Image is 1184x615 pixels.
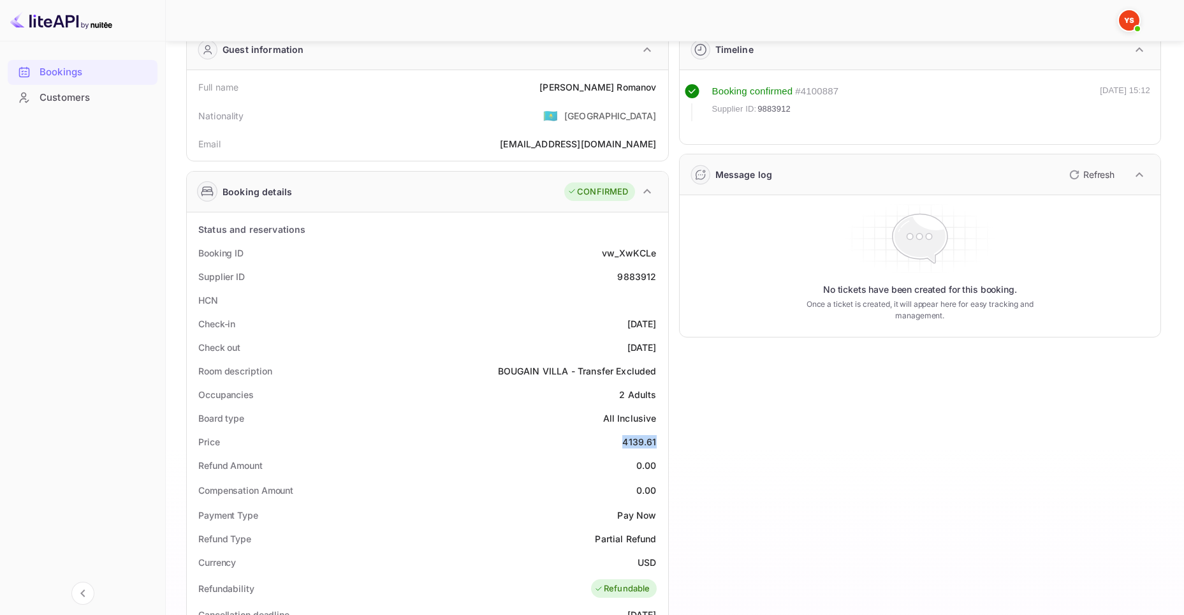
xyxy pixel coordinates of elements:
button: Refresh [1062,165,1120,185]
div: [DATE] [627,341,657,354]
div: Nationality [198,109,244,122]
div: CONFIRMED [567,186,628,198]
div: Customers [40,91,151,105]
div: Booking ID [198,246,244,260]
div: All Inclusive [603,411,657,425]
div: 4139.61 [622,435,656,448]
div: Occupancies [198,388,254,401]
div: Email [198,137,221,151]
div: Supplier ID [198,270,245,283]
div: BOUGAIN VILLA - Transfer Excluded [498,364,657,378]
div: HCN [198,293,218,307]
div: Guest information [223,43,304,56]
img: LiteAPI logo [10,10,112,31]
div: Full name [198,80,238,94]
div: USD [638,556,656,569]
a: Bookings [8,60,157,84]
div: 0.00 [636,484,657,497]
div: Currency [198,556,236,569]
div: Booking confirmed [712,84,793,99]
div: [PERSON_NAME] Romanov [539,80,656,94]
p: Once a ticket is created, it will appear here for easy tracking and management. [791,299,1049,322]
p: Refresh [1083,168,1115,181]
div: [DATE] [627,317,657,330]
div: Payment Type [198,508,258,522]
div: # 4100887 [795,84,838,99]
div: Customers [8,85,157,110]
div: Partial Refund [595,532,656,545]
div: Refund Amount [198,459,263,472]
div: 0.00 [636,459,657,472]
span: Supplier ID: [712,103,757,115]
div: Bookings [8,60,157,85]
div: Check out [198,341,240,354]
p: No tickets have been created for this booking. [823,283,1017,296]
div: Price [198,435,220,448]
div: Bookings [40,65,151,80]
div: Board type [198,411,244,425]
div: Check-in [198,317,235,330]
div: Pay Now [617,508,656,522]
a: Customers [8,85,157,109]
div: [EMAIL_ADDRESS][DOMAIN_NAME] [500,137,656,151]
div: [DATE] 15:12 [1100,84,1150,121]
div: Status and reservations [198,223,305,236]
span: 9883912 [757,103,791,115]
div: 9883912 [617,270,656,283]
div: Booking details [223,185,292,198]
span: United States [543,104,558,127]
div: [GEOGRAPHIC_DATA] [564,109,657,122]
div: Refundability [198,582,254,595]
img: Yandex Support [1119,10,1139,31]
div: Compensation Amount [198,484,293,497]
div: Message log [715,168,773,181]
button: Collapse navigation [71,582,94,605]
div: vw_XwKCLe [602,246,656,260]
div: Refund Type [198,532,251,545]
div: Room description [198,364,272,378]
div: 2 Adults [619,388,656,401]
div: Refundable [594,582,650,595]
div: Timeline [715,43,754,56]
